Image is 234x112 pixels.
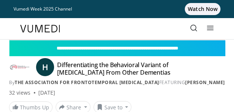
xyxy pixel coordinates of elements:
a: The Association for Frontotemporal [MEDICAL_DATA] [15,79,159,86]
h4: Differentiating the Behavioral Variant of [MEDICAL_DATA] From Other Dementias [57,61,210,76]
img: The Association for Frontotemporal Degeneration [9,61,30,73]
div: By FEATURING [9,79,225,86]
a: Vumedi Week 2025 ChannelWatch Now [14,3,220,15]
div: [DATE] [38,89,55,97]
span: 32 views [9,89,31,97]
span: Watch Now [185,3,220,15]
a: [PERSON_NAME] [185,79,225,86]
img: VuMedi Logo [20,25,60,32]
span: Vumedi Week 2025 Channel [14,6,72,12]
a: H [36,58,54,76]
